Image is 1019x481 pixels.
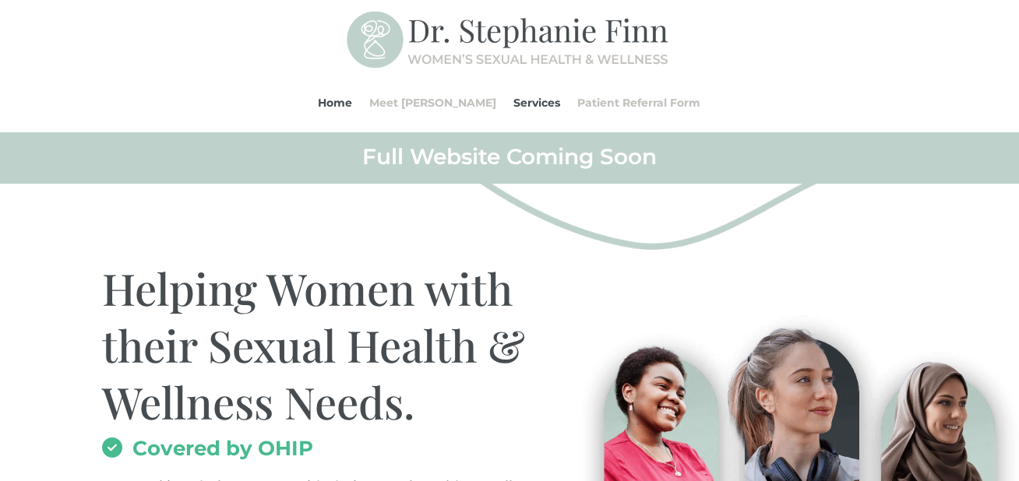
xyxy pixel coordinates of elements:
a: Home [318,73,352,132]
h2: Full Website Coming Soon [102,142,917,178]
a: Services [513,73,560,132]
h1: Helping Women with their Sexual Health & Wellness Needs. [102,260,581,437]
a: Patient Referral Form [577,73,700,132]
a: Meet [PERSON_NAME] [369,73,496,132]
h2: Covered by OHIP [102,438,581,466]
